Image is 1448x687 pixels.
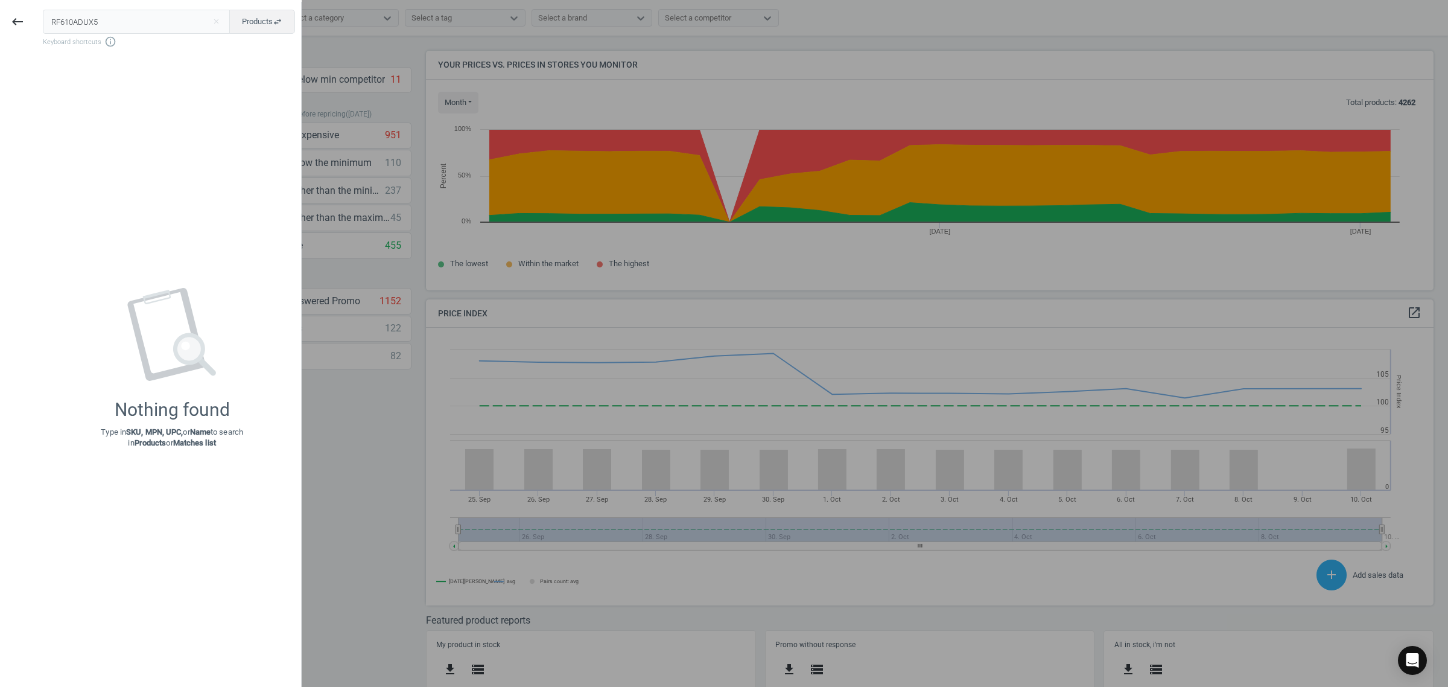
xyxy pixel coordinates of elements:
div: Open Intercom Messenger [1398,646,1427,675]
i: swap_horiz [273,17,282,27]
button: keyboard_backspace [4,8,31,36]
i: info_outline [104,36,116,48]
strong: SKU, MPN, UPC, [126,427,183,436]
span: Keyboard shortcuts [43,36,295,48]
strong: Name [190,427,211,436]
i: keyboard_backspace [10,14,25,29]
button: Productsswap_horiz [229,10,295,34]
button: Close [207,16,225,27]
input: Enter the SKU or product name [43,10,230,34]
p: Type in or to search in or [101,427,243,449]
span: Products [242,16,282,27]
div: Nothing found [115,399,230,421]
strong: Matches list [173,438,216,447]
strong: Products [135,438,167,447]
